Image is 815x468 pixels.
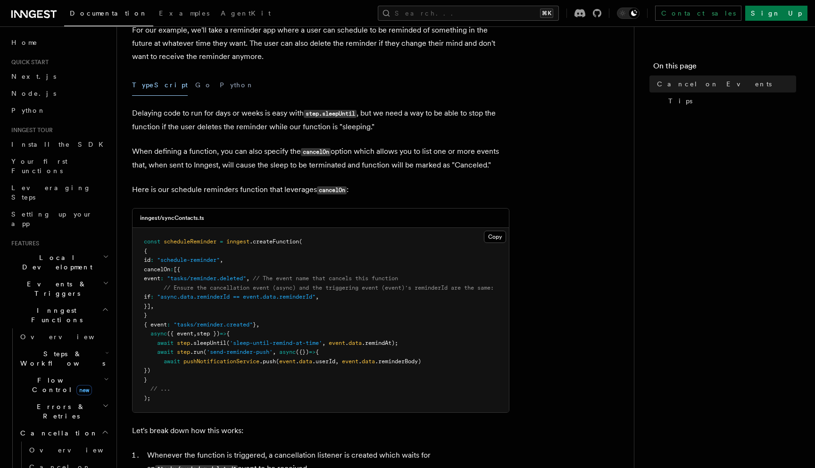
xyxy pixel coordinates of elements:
span: pushNotificationService [183,358,259,365]
p: Delaying code to run for days or weeks is easy with , but we need a way to be able to stop the fu... [132,107,509,134]
span: Leveraging Steps [11,184,91,201]
span: "tasks/reminder.deleted" [167,275,246,282]
span: .createFunction [249,238,299,245]
span: Quick start [8,58,49,66]
span: , [322,340,325,346]
span: new [76,385,92,395]
span: } [144,312,147,318]
span: Inngest tour [8,126,53,134]
span: Steps & Workflows [17,349,105,368]
p: Let's break down how this works: [132,424,509,437]
span: await [164,358,180,365]
a: Documentation [64,3,153,26]
a: Install the SDK [8,136,111,153]
p: Here is our schedule reminders function that leverages : [132,183,509,197]
button: Search...⌘K [378,6,559,21]
button: Flow Controlnew [17,372,111,398]
span: // Ensure the cancellation event (async) and the triggering event (event)'s reminderId are the same: [164,284,494,291]
span: Next.js [11,73,56,80]
button: Python [220,75,254,96]
a: Sign Up [745,6,807,21]
a: Your first Functions [8,153,111,179]
span: : [150,293,154,300]
span: , [256,321,259,328]
span: const [144,238,160,245]
a: Overview [25,442,111,459]
span: [{ [174,266,180,273]
span: : [150,257,154,263]
span: { [316,349,319,355]
p: For our example, we'll take a reminder app where a user can schedule to be reminded of something ... [132,24,509,63]
span: if [144,293,150,300]
span: await [157,349,174,355]
span: Errors & Retries [17,402,102,421]
span: => [220,330,226,337]
a: Examples [153,3,215,25]
span: : [170,266,174,273]
a: Python [8,102,111,119]
span: step [177,349,190,355]
span: Documentation [70,9,148,17]
span: .userId [312,358,335,365]
button: Toggle dark mode [617,8,640,19]
a: Overview [17,328,111,345]
span: // ... [150,385,170,392]
span: event [329,340,345,346]
span: "async.data.reminderId == event.data.reminderId" [157,293,316,300]
span: Cancel on Events [657,79,772,89]
button: TypeScript [132,75,188,96]
span: step [177,340,190,346]
span: "tasks/reminder.created" [174,321,253,328]
span: { [226,330,230,337]
span: event [279,358,296,365]
span: 'send-reminder-push' [207,349,273,355]
a: Node.js [8,85,111,102]
span: ( [299,238,302,245]
span: data [362,358,375,365]
span: "schedule-reminder" [157,257,220,263]
a: Setting up your app [8,206,111,232]
span: { event [144,321,167,328]
span: : [167,321,170,328]
span: id [144,257,150,263]
button: Copy [484,231,506,243]
span: ( [203,349,207,355]
span: cancelOn [144,266,170,273]
button: Steps & Workflows [17,345,111,372]
span: Setting up your app [11,210,92,227]
span: event [342,358,358,365]
a: Leveraging Steps [8,179,111,206]
span: , [273,349,276,355]
span: scheduleReminder [164,238,216,245]
span: .remindAt); [362,340,398,346]
span: Features [8,240,39,247]
span: Examples [159,9,209,17]
span: , [316,293,319,300]
span: , [220,257,223,263]
span: .run [190,349,203,355]
h4: On this page [653,60,796,75]
span: , [335,358,339,365]
button: Local Development [8,249,111,276]
a: Contact sales [655,6,741,21]
button: Errors & Retries [17,398,111,425]
span: } [144,376,147,383]
span: Your first Functions [11,158,67,175]
span: step }) [197,330,220,337]
button: Go [195,75,212,96]
span: . [345,340,349,346]
span: : [160,275,164,282]
a: Home [8,34,111,51]
span: Cancellation [17,428,98,438]
span: async [279,349,296,355]
span: Install the SDK [11,141,109,148]
span: = [220,238,223,245]
span: ( [276,358,279,365]
span: AgentKit [221,9,271,17]
h3: inngest/syncContacts.ts [140,214,204,222]
span: Local Development [8,253,103,272]
span: Tips [668,96,692,106]
span: Overview [20,333,117,341]
span: }) [144,367,150,374]
a: Cancel on Events [653,75,796,92]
